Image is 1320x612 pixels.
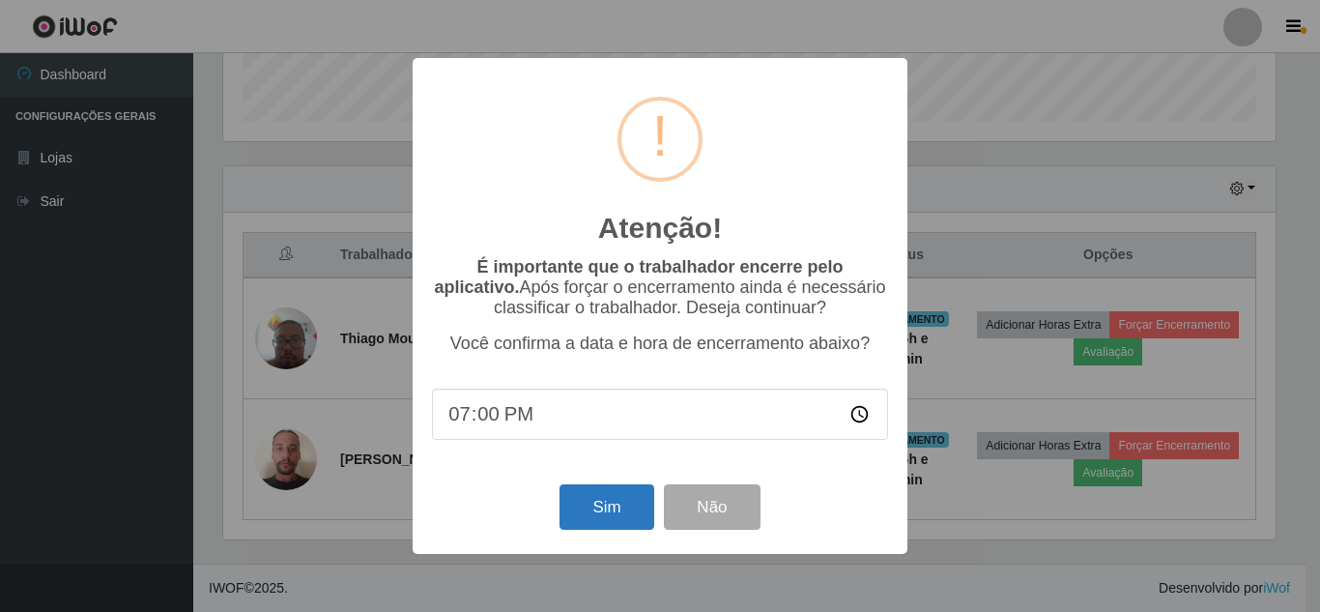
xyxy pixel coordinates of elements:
[560,484,653,530] button: Sim
[664,484,760,530] button: Não
[434,257,843,297] b: É importante que o trabalhador encerre pelo aplicativo.
[432,257,888,318] p: Após forçar o encerramento ainda é necessário classificar o trabalhador. Deseja continuar?
[432,334,888,354] p: Você confirma a data e hora de encerramento abaixo?
[598,211,722,246] h2: Atenção!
